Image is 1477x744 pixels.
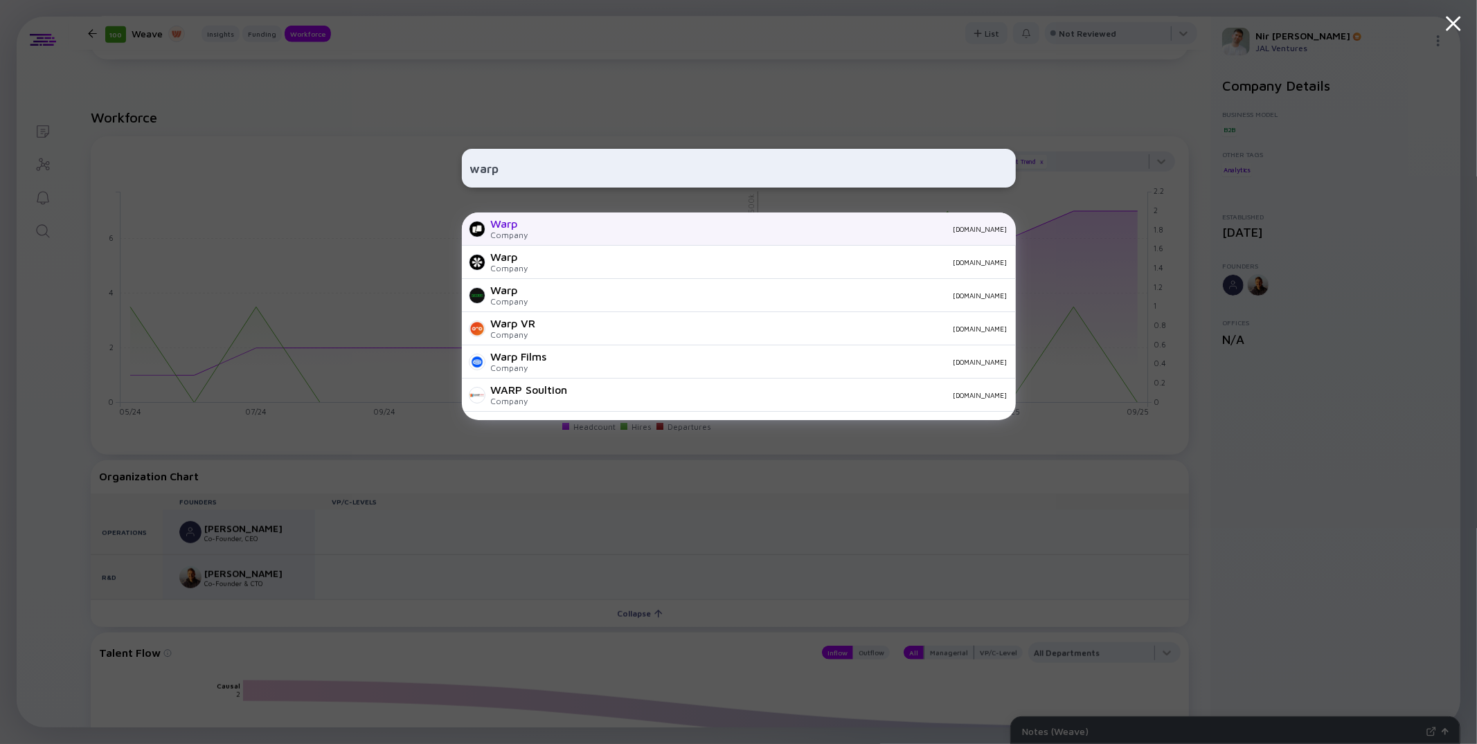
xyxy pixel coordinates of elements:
[470,156,1008,181] input: Search Company or Investor...
[491,363,547,373] div: Company
[491,350,547,363] div: Warp Films
[539,258,1008,266] div: [DOMAIN_NAME]
[579,391,1008,399] div: [DOMAIN_NAME]
[491,284,528,296] div: Warp
[558,358,1008,366] div: [DOMAIN_NAME]
[539,291,1008,300] div: [DOMAIN_NAME]
[491,317,536,329] div: Warp VR
[491,230,528,240] div: Company
[491,217,528,230] div: Warp
[539,225,1008,233] div: [DOMAIN_NAME]
[491,383,568,396] div: WARP Soultion
[491,263,528,273] div: Company
[491,251,528,263] div: Warp
[491,417,565,429] div: Warp Institute
[547,325,1008,333] div: [DOMAIN_NAME]
[491,296,528,307] div: Company
[491,396,568,406] div: Company
[491,329,536,340] div: Company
